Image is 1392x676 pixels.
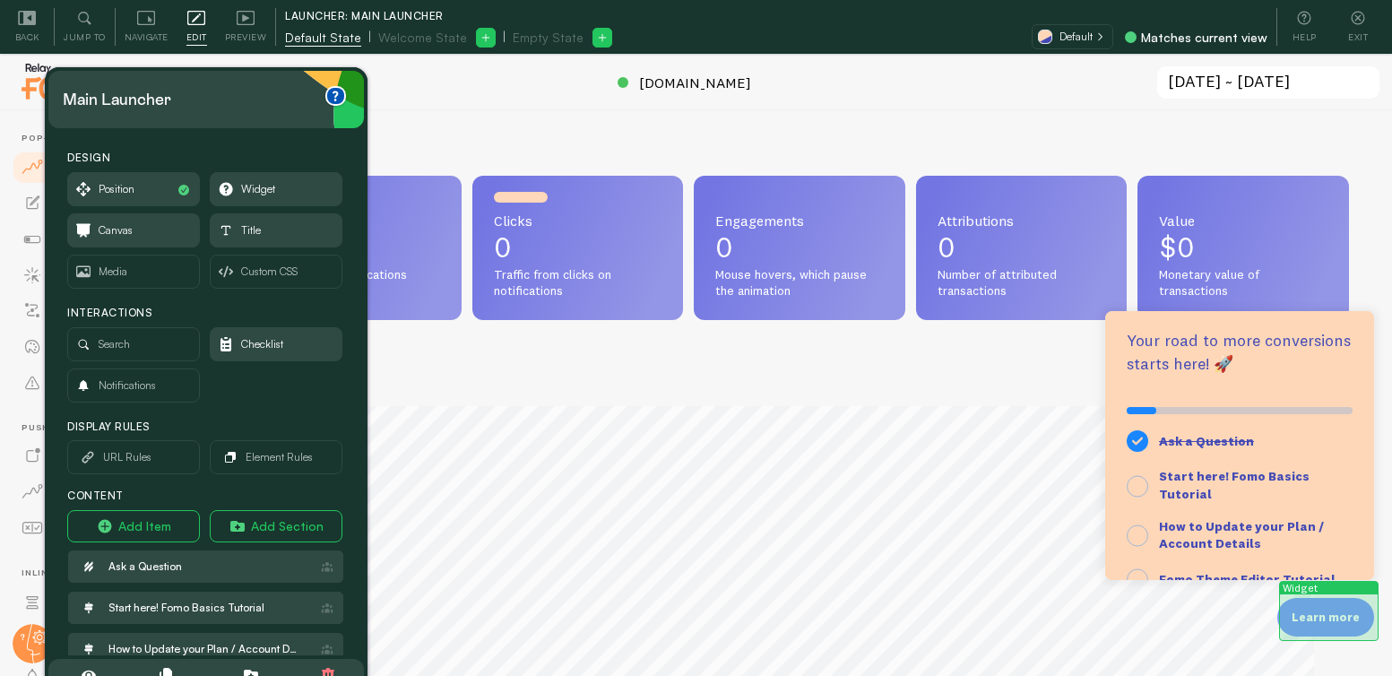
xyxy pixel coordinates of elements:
strong: Fomo Theme Editor Tutorial [1159,571,1336,587]
a: Dashboard [11,150,195,186]
div: 13% of 100% [1127,407,1353,414]
a: Flows beta [11,293,195,329]
a: Settings [11,186,195,221]
strong: Ask a Question [1159,433,1254,449]
p: 0 [494,233,662,262]
span: Push [22,422,195,434]
a: Notifications [11,221,195,257]
img: fomo-relay-logo-orange.svg [19,58,108,104]
div: Learn more [1277,598,1374,637]
span: Pop-ups [22,133,195,144]
span: Clicks [494,213,662,228]
strong: Start here! Fomo Basics Tutorial [1159,468,1310,502]
span: Traffic from clicks on notifications [494,267,662,299]
span: Monetary value of transactions [1159,267,1327,299]
a: Events [11,257,195,293]
span: Value [1159,213,1327,228]
a: Theme [11,329,195,365]
div: Learn more [1105,311,1374,580]
p: 0 [938,233,1106,262]
span: Mouse hovers, which pause the animation [715,267,884,299]
p: Your road to more conversions starts here! 🚀 [1127,329,1353,375]
a: Push [11,438,195,474]
a: Opt-In [11,510,195,546]
span: Engagements [715,213,884,228]
p: 0 [715,233,884,262]
strong: How to Update your Plan / Account Details [1159,518,1324,552]
span: $0 [1159,230,1195,264]
a: Inline [11,585,195,620]
span: Number of attributed transactions [938,267,1106,299]
a: Push Data [11,474,195,510]
a: Rules [11,365,195,401]
span: Attributions [938,213,1106,228]
p: Learn more [1292,609,1360,626]
span: Inline [22,568,195,579]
